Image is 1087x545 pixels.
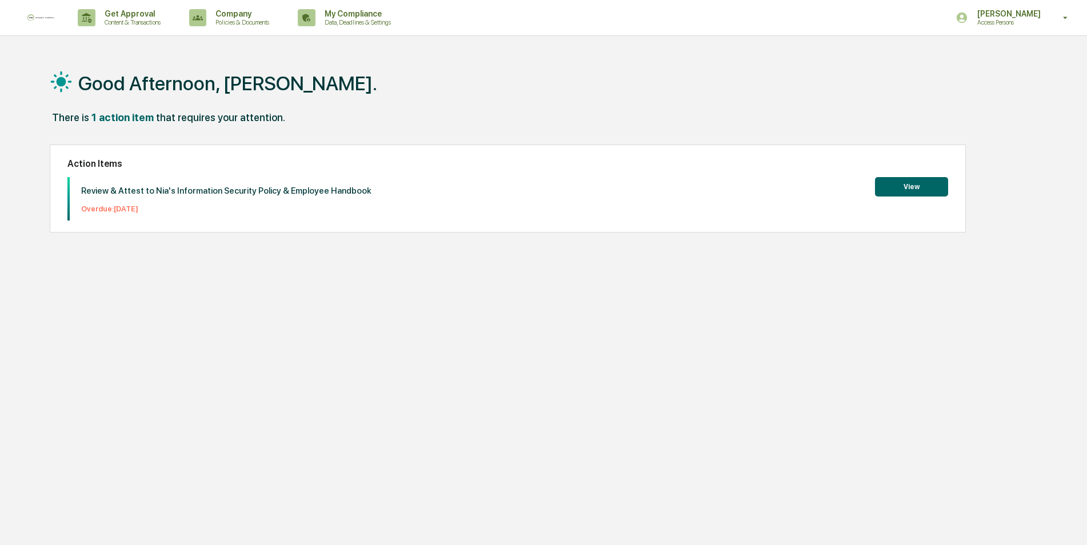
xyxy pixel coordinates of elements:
[81,186,371,196] p: Review & Attest to Nia's Information Security Policy & Employee Handbook
[206,9,275,18] p: Company
[91,111,154,123] div: 1 action item
[81,205,371,213] p: Overdue: [DATE]
[875,181,948,191] a: View
[27,14,55,22] img: logo
[968,18,1046,26] p: Access Persons
[875,177,948,197] button: View
[95,18,166,26] p: Content & Transactions
[78,72,377,95] h1: Good Afternoon, [PERSON_NAME].
[67,158,948,169] h2: Action Items
[315,18,397,26] p: Data, Deadlines & Settings
[156,111,285,123] div: that requires your attention.
[968,9,1046,18] p: [PERSON_NAME]
[52,111,89,123] div: There is
[95,9,166,18] p: Get Approval
[206,18,275,26] p: Policies & Documents
[315,9,397,18] p: My Compliance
